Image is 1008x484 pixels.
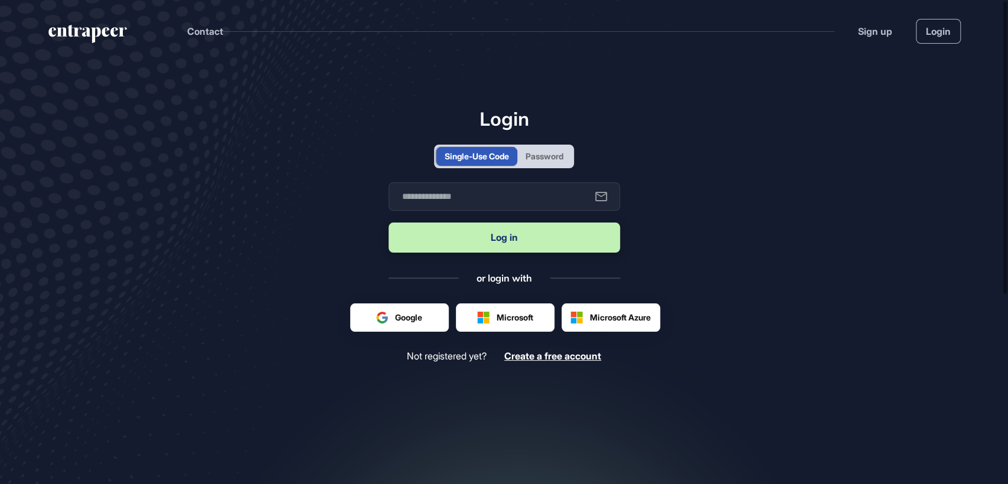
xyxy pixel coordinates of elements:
[407,351,487,362] span: Not registered yet?
[526,150,563,162] div: Password
[858,24,892,38] a: Sign up
[445,150,509,162] div: Single-Use Code
[916,19,961,44] a: Login
[47,25,128,47] a: entrapeer-logo
[504,351,601,362] a: Create a free account
[504,350,601,362] span: Create a free account
[187,24,223,39] button: Contact
[389,223,620,253] button: Log in
[477,272,532,284] div: or login with
[389,107,620,130] h1: Login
